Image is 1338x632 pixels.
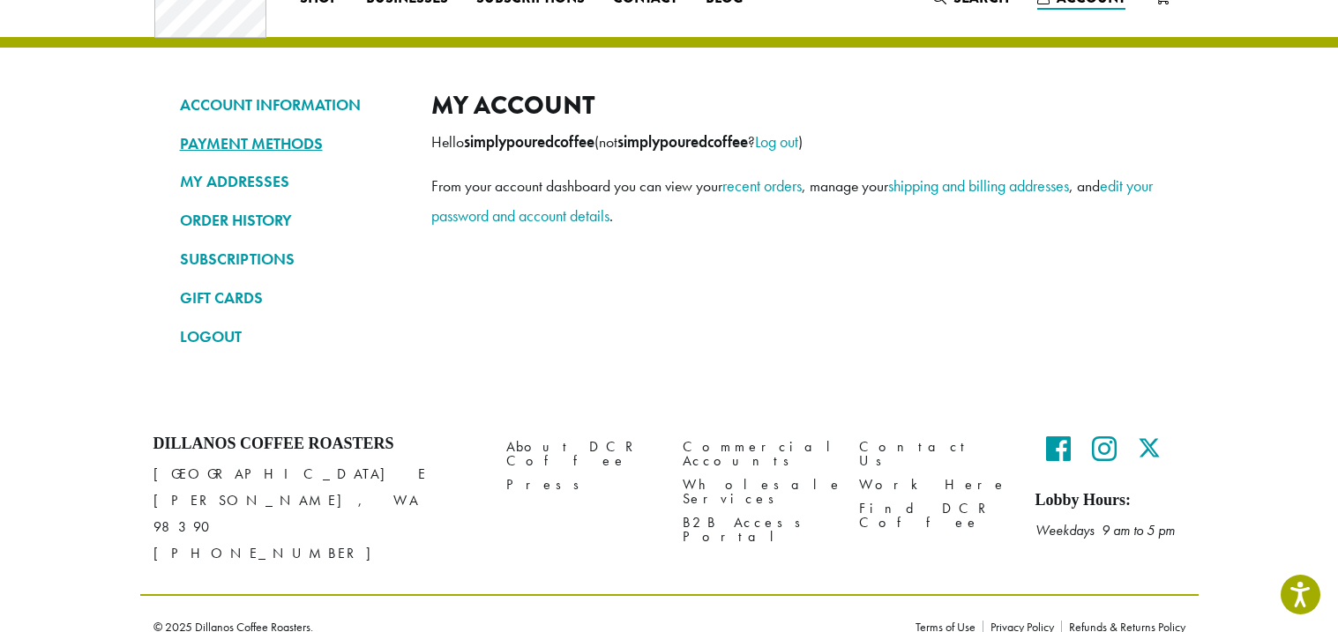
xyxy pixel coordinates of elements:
a: recent orders [722,175,802,196]
a: ACCOUNT INFORMATION [180,90,405,120]
a: PAYMENT METHODS [180,129,405,159]
a: LOGOUT [180,322,405,352]
a: ORDER HISTORY [180,205,405,235]
a: Press [506,473,656,497]
a: Contact Us [859,435,1009,472]
a: SUBSCRIPTIONS [180,244,405,274]
a: Commercial Accounts [683,435,833,472]
strong: simplypouredcoffee [464,132,594,152]
p: [GEOGRAPHIC_DATA] E [PERSON_NAME], WA 98390 [PHONE_NUMBER] [153,461,480,567]
a: shipping and billing addresses [888,175,1069,196]
h4: Dillanos Coffee Roasters [153,435,480,454]
a: edit your password and account details [431,175,1153,226]
a: About DCR Coffee [506,435,656,472]
a: MY ADDRESSES [180,167,405,197]
a: Log out [755,131,798,152]
a: GIFT CARDS [180,283,405,313]
h2: My account [431,90,1159,121]
a: Find DCR Coffee [859,497,1009,535]
nav: Account pages [180,90,405,366]
a: Wholesale Services [683,473,833,511]
h5: Lobby Hours: [1035,491,1185,510]
p: Hello (not ? ) [431,127,1159,157]
a: Work Here [859,473,1009,497]
strong: simplypouredcoffee [617,132,748,152]
p: From your account dashboard you can view your , manage your , and . [431,171,1159,231]
a: B2B Access Portal [683,511,833,549]
em: Weekdays 9 am to 5 pm [1035,521,1175,539]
